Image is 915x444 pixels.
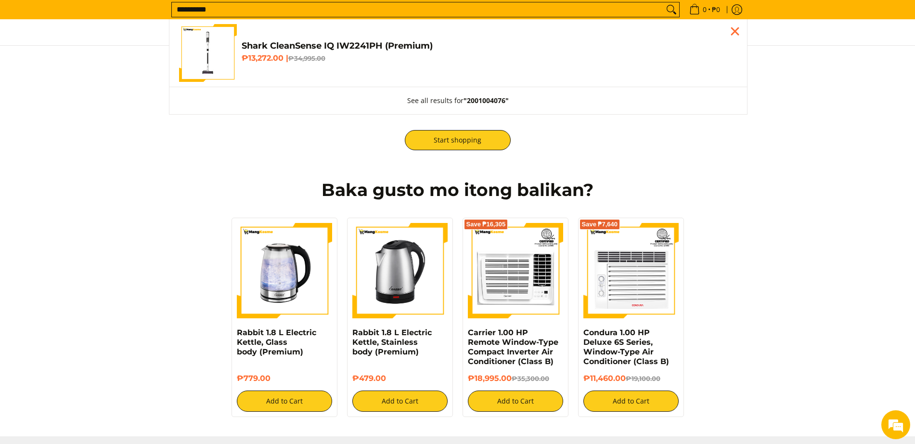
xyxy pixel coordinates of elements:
[398,87,518,114] button: See all results for"2001004076"
[5,263,183,297] textarea: Type your message and hit 'Enter'
[352,223,448,318] img: Rabbit 1.8 L Electric Kettle, Stainless body (Premium)
[158,5,181,28] div: Minimize live chat window
[464,96,509,105] strong: "2001004076"
[352,328,432,356] a: Rabbit 1.8 L Electric Kettle, Stainless body (Premium)
[179,24,737,82] a: shark-cleansense-cordless-stick-vacuum-front-full-view-mang-kosme Shark CleanSense IQ IW2241PH (P...
[237,374,332,383] h6: ₱779.00
[686,4,723,15] span: •
[405,130,511,150] a: Start shopping
[664,2,679,17] button: Search
[701,6,708,13] span: 0
[710,6,722,13] span: ₱0
[583,391,679,412] button: Add to Cart
[242,40,737,52] h4: Shark CleanSense IQ IW2241PH (Premium)
[583,328,669,366] a: Condura 1.00 HP Deluxe 6S Series, Window-Type Air Conditioner (Class B)
[352,374,448,383] h6: ₱479.00
[242,53,737,63] h6: ₱13,272.00 |
[583,374,679,383] h6: ₱11,460.00
[468,328,558,366] a: Carrier 1.00 HP Remote Window-Type Compact Inverter Air Conditioner (Class B)
[179,24,237,82] img: shark-cleansense-cordless-stick-vacuum-front-full-view-mang-kosme
[583,223,679,318] img: Condura 1.00 HP Deluxe 6S Series, Window-Type Air Conditioner (Class B)
[237,223,332,318] img: Rabbit 1.8 L Electric Kettle, Glass body (Premium)
[468,391,563,412] button: Add to Cart
[174,179,742,201] h2: Baka gusto mo itong balikan?
[237,391,332,412] button: Add to Cart
[468,374,563,383] h6: ₱18,995.00
[466,222,506,227] span: Save ₱16,305
[56,121,133,219] span: We're online!
[237,328,316,356] a: Rabbit 1.8 L Electric Kettle, Glass body (Premium)
[512,375,549,382] del: ₱35,300.00
[582,222,618,227] span: Save ₱7,640
[352,391,448,412] button: Add to Cart
[468,223,563,318] img: Carrier 1.00 HP Remote Window-Type Compact Inverter Air Conditioner (Class B)
[288,54,325,62] del: ₱34,995.00
[50,54,162,66] div: Chat with us now
[626,375,660,382] del: ₱19,100.00
[728,24,742,39] div: Close pop up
